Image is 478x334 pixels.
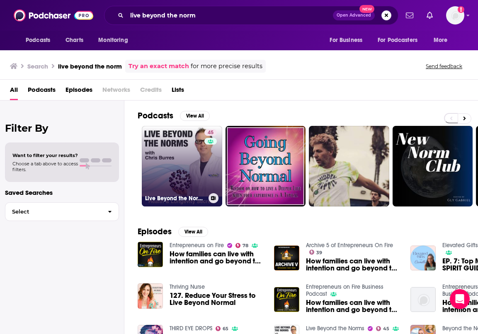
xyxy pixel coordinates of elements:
[180,111,210,121] button: View All
[306,258,400,272] a: How families can live with intention and go beyond the norm with Tim and Tarryn
[434,34,448,46] span: More
[92,32,138,48] button: open menu
[5,209,101,214] span: Select
[102,83,130,100] span: Networks
[138,226,172,237] h2: Episodes
[378,34,417,46] span: For Podcasters
[306,258,400,272] span: How families can live with intention and go beyond the norm with [PERSON_NAME] and [PERSON_NAME]
[450,289,470,309] div: Open Intercom Messenger
[104,6,398,25] div: Search podcasts, credits, & more...
[410,287,436,312] img: How families can live with intention and go beyond the norm with Tim and Tarryn
[170,242,224,249] a: Entrepreneurs on Fire
[127,9,333,22] input: Search podcasts, credits, & more...
[410,246,436,271] img: EP. 7: Top MEDIUM on GRIEF, SPIRIT GUIDES & the Call to Live Beyond the Norm
[138,111,210,121] a: PodcastsView All
[27,62,48,70] h3: Search
[5,202,119,221] button: Select
[170,292,264,306] a: 127. Reduce Your Stress to Live Beyond Normal
[446,6,464,25] img: User Profile
[10,83,18,100] a: All
[12,161,78,172] span: Choose a tab above to access filters.
[204,129,217,136] a: 45
[306,299,400,313] a: How families can live with intention and go beyond the norm with Tim and Tarryn
[359,5,374,13] span: New
[223,327,228,331] span: 65
[191,61,262,71] span: for more precise results
[316,251,322,255] span: 39
[324,32,373,48] button: open menu
[28,83,56,100] a: Podcasts
[20,32,61,48] button: open menu
[274,287,299,312] img: How families can live with intention and go beyond the norm with Tim and Tarryn
[446,6,464,25] button: Show profile menu
[170,250,264,265] a: How families can live with intention and go beyond the norm with Tim and Tarryn
[446,6,464,25] span: Logged in as GregKubie
[306,283,383,297] a: Entrepreneurs on Fire Business Podcast
[372,32,429,48] button: open menu
[170,283,205,290] a: Thriving Nurse
[235,243,249,248] a: 78
[458,6,464,13] svg: Add a profile image
[274,246,299,271] img: How families can live with intention and go beyond the norm with Tim and Tarryn
[60,32,88,48] a: Charts
[66,34,83,46] span: Charts
[170,250,264,265] span: How families can live with intention and go beyond the norm with [PERSON_NAME] and [PERSON_NAME]
[5,189,119,196] p: Saved Searches
[172,83,184,100] a: Lists
[243,244,248,248] span: 78
[309,250,323,255] a: 39
[138,283,163,309] img: 127. Reduce Your Stress to Live Beyond Normal
[376,326,390,331] a: 45
[12,152,78,158] span: Want to filter your results?
[66,83,92,100] a: Episodes
[170,325,212,332] a: THIRD EYE DROPS
[178,227,208,237] button: View All
[306,242,393,249] a: Archive 5 of Entrepreneurs On Fire
[138,226,208,237] a: EpisodesView All
[26,34,50,46] span: Podcasts
[423,8,436,22] a: Show notifications dropdown
[423,63,465,70] button: Send feedback
[216,326,229,331] a: 65
[138,242,163,267] img: How families can live with intention and go beyond the norm with Tim and Tarryn
[403,8,417,22] a: Show notifications dropdown
[98,34,128,46] span: Monitoring
[14,7,93,23] img: Podchaser - Follow, Share and Rate Podcasts
[306,299,400,313] span: How families can live with intention and go beyond the norm with [PERSON_NAME] and [PERSON_NAME]
[142,126,222,206] a: 45Live Beyond the Norms
[5,122,119,134] h2: Filter By
[145,195,205,202] h3: Live Beyond the Norms
[140,83,162,100] span: Credits
[208,129,214,137] span: 45
[383,327,389,331] span: 45
[428,32,458,48] button: open menu
[337,13,371,17] span: Open Advanced
[138,111,173,121] h2: Podcasts
[58,62,122,70] h3: live beyond the norm
[129,61,189,71] a: Try an exact match
[333,10,375,20] button: Open AdvancedNew
[306,325,364,332] a: Live Beyond the Norms
[330,34,362,46] span: For Business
